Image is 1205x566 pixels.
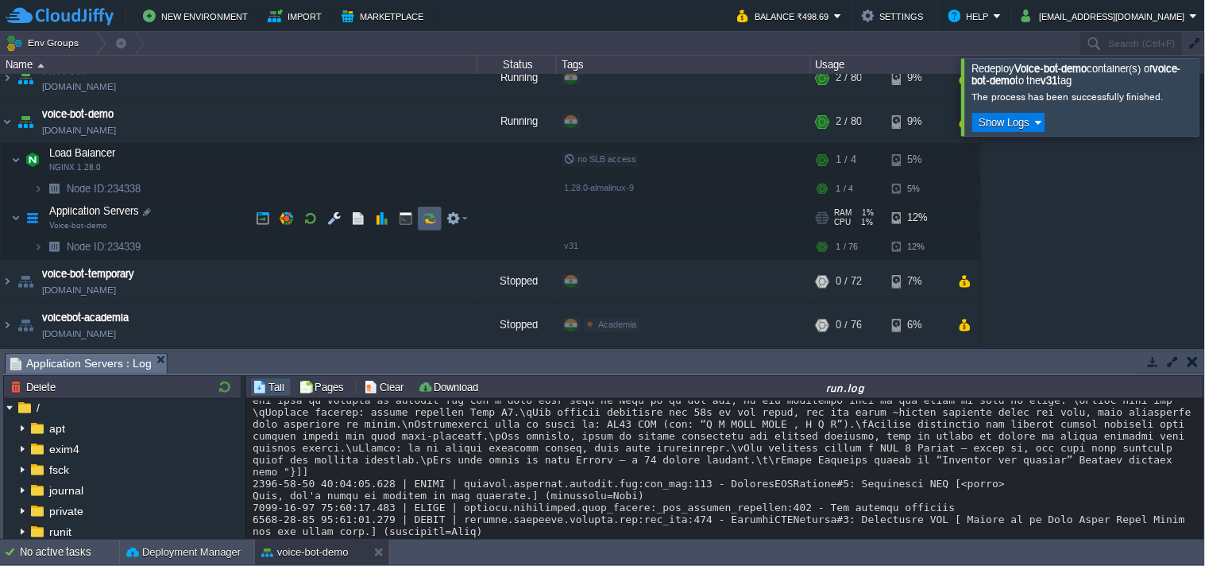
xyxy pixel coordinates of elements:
[892,176,944,201] div: 5%
[836,56,862,99] div: 2 / 80
[42,282,116,298] a: [DOMAIN_NAME]
[1015,63,1087,75] b: Voice-bot-demo
[67,183,107,195] span: Node ID:
[261,545,349,560] button: voice-bot-demo
[1041,75,1058,87] b: v31
[20,540,119,565] div: No active tasks
[268,6,327,25] button: Import
[299,380,349,394] button: Pages
[892,144,944,176] div: 5%
[143,6,253,25] button: New Environment
[43,235,65,259] img: AMDAwAAAACH5BAEAAAAALAAAAAABAAEAAAICRAEAOw==
[42,122,116,138] a: [DOMAIN_NAME]
[48,205,141,217] a: Application ServersVoice-bot-demo
[342,6,428,25] button: Marketplace
[10,380,60,394] button: Delete
[1022,6,1190,25] button: [EMAIL_ADDRESS][DOMAIN_NAME]
[42,326,116,342] a: [DOMAIN_NAME]
[21,144,44,176] img: AMDAwAAAACH5BAEAAAAALAAAAAABAAEAAAICRAEAOw==
[558,56,810,74] div: Tags
[49,163,101,173] span: NGINX 1.28.0
[42,79,116,95] a: [DOMAIN_NAME]
[65,240,143,254] a: Node ID:234339
[858,218,874,227] span: 1%
[21,202,44,234] img: AMDAwAAAACH5BAEAAAAALAAAAAABAAEAAAICRAEAOw==
[11,202,21,234] img: AMDAwAAAACH5BAEAAAAALAAAAAABAAEAAAICRAEAOw==
[836,176,853,201] div: 1 / 4
[489,381,1202,394] div: run.log
[418,380,483,394] button: Download
[14,304,37,347] img: AMDAwAAAACH5BAEAAAAALAAAAAABAAEAAAICRAEAOw==
[1,260,14,303] img: AMDAwAAAACH5BAEAAAAALAAAAAABAAEAAAICRAEAOw==
[65,182,143,196] a: Node ID:234338
[46,504,86,518] span: private
[892,202,944,234] div: 12%
[46,483,86,498] a: journal
[48,204,141,218] span: Application Servers
[33,401,42,415] a: /
[33,235,43,259] img: AMDAwAAAACH5BAEAAAAALAAAAAABAAEAAAICRAEAOw==
[835,208,852,218] span: RAM
[48,147,118,159] a: Load BalancerNGINX 1.28.0
[836,304,862,347] div: 0 / 76
[564,183,634,192] span: 1.28.0-almalinux-9
[253,380,289,394] button: Tail
[42,266,134,282] a: voice-bot-temporary
[892,100,944,143] div: 9%
[14,100,37,143] img: AMDAwAAAACH5BAEAAAAALAAAAAABAAEAAAICRAEAOw==
[67,241,107,253] span: Node ID:
[14,56,37,99] img: AMDAwAAAACH5BAEAAAAALAAAAAABAAEAAAICRAEAOw==
[972,91,1195,103] div: The process has been successfully finished.
[1,56,14,99] img: AMDAwAAAACH5BAEAAAAALAAAAAABAAEAAAICRAEAOw==
[33,176,43,201] img: AMDAwAAAACH5BAEAAAAALAAAAAABAAEAAAICRAEAOw==
[812,56,979,74] div: Usage
[892,56,944,99] div: 9%
[862,6,929,25] button: Settings
[2,56,477,74] div: Name
[42,310,129,326] a: voicebot-academia
[835,218,852,227] span: CPU
[6,6,114,26] img: CloudJiffy
[65,240,143,254] span: 234339
[564,154,636,164] span: no SLB access
[46,442,82,456] a: exim4
[49,221,107,231] span: Voice-bot-demo
[859,208,875,218] span: 1%
[48,146,118,160] span: Load Balancer
[737,6,834,25] button: Balance ₹498.69
[42,107,114,122] a: voice-bot-demo
[836,235,858,259] div: 1 / 76
[477,260,557,303] div: Stopped
[11,144,21,176] img: AMDAwAAAACH5BAEAAAAALAAAAAABAAEAAAICRAEAOw==
[1,100,14,143] img: AMDAwAAAACH5BAEAAAAALAAAAAABAAEAAAICRAEAOw==
[892,260,944,303] div: 7%
[564,241,578,250] span: v31
[948,6,994,25] button: Help
[972,63,1181,87] span: Redeploy container(s) of to the tag
[477,56,557,99] div: Running
[892,235,944,259] div: 12%
[598,320,636,329] span: Academia
[46,463,71,477] a: fsck
[10,354,152,374] span: Application Servers : Log
[126,545,241,560] button: Deployment Manager
[14,260,37,303] img: AMDAwAAAACH5BAEAAAAALAAAAAABAAEAAAICRAEAOw==
[364,380,408,394] button: Clear
[43,176,65,201] img: AMDAwAAAACH5BAEAAAAALAAAAAABAAEAAAICRAEAOw==
[975,115,1035,130] button: Show Logs
[37,64,44,68] img: AMDAwAAAACH5BAEAAAAALAAAAAABAAEAAAICRAEAOw==
[46,421,68,436] a: apt
[6,32,84,54] button: Env Groups
[836,144,856,176] div: 1 / 4
[836,100,862,143] div: 2 / 80
[65,182,143,196] span: 234338
[46,525,74,539] a: runit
